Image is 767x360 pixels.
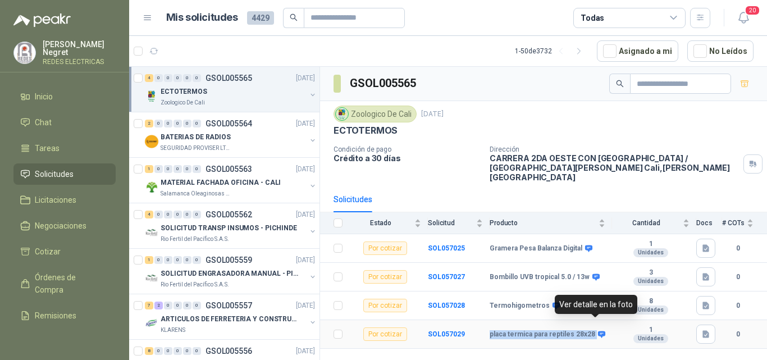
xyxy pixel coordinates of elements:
span: Remisiones [35,309,76,322]
p: [DATE] [296,73,315,84]
p: GSOL005557 [206,302,252,309]
p: GSOL005559 [206,256,252,264]
img: Company Logo [145,135,158,148]
th: Docs [696,212,722,234]
p: GSOL005564 [206,120,252,127]
th: Solicitud [428,212,490,234]
img: Company Logo [14,42,35,63]
p: SOLICITUD TRANSP INSUMOS - PICHINDE [161,223,297,234]
div: 0 [154,120,163,127]
div: Solicitudes [334,193,372,206]
p: GSOL005556 [206,347,252,355]
div: 0 [193,120,201,127]
p: SOLICITUD ENGRASADORA MANUAL - PICHINDE [161,268,300,279]
b: Bombillo UVB tropical 5.0 / 13w [490,273,590,282]
a: 2 0 0 0 0 0 GSOL005564[DATE] Company LogoBATERIAS DE RADIOSSEGURIDAD PROVISER LTDA [145,117,317,153]
div: 0 [193,165,201,173]
div: 4 [145,74,153,82]
img: Company Logo [145,180,158,194]
div: 8 [145,347,153,355]
div: 0 [183,120,191,127]
div: Unidades [633,306,668,315]
div: Por cotizar [363,327,407,341]
p: MATERIAL FACHADA OFICINA - CALI [161,177,281,188]
a: SOL057028 [428,302,465,309]
img: Company Logo [145,226,158,239]
p: [DATE] [296,255,315,266]
span: Inicio [35,90,53,103]
a: 4 0 0 0 0 0 GSOL005562[DATE] Company LogoSOLICITUD TRANSP INSUMOS - PICHINDERio Fertil del Pacífi... [145,208,317,244]
a: Inicio [13,86,116,107]
span: Licitaciones [35,194,76,206]
h3: GSOL005565 [350,75,418,92]
div: 0 [154,165,163,173]
div: 0 [164,165,172,173]
a: Remisiones [13,305,116,326]
p: Crédito a 30 días [334,153,481,163]
b: 8 [612,297,690,306]
div: Todas [581,12,604,24]
div: 0 [164,256,172,264]
a: 1 0 0 0 0 0 GSOL005563[DATE] Company LogoMATERIAL FACHADA OFICINA - CALISalamanca Oleaginosas SAS [145,162,317,198]
div: 0 [174,347,182,355]
p: [DATE] [296,300,315,311]
p: Salamanca Oleaginosas SAS [161,189,231,198]
span: Cotizar [35,245,61,258]
div: Unidades [633,334,668,343]
span: Negociaciones [35,220,86,232]
img: Company Logo [145,271,158,285]
a: 4 0 0 0 0 0 GSOL005565[DATE] Company LogoECTOTERMOSZoologico De Cali [145,71,317,107]
span: Estado [349,219,412,227]
div: 0 [164,74,172,82]
a: SOL057027 [428,273,465,281]
div: 0 [193,211,201,218]
span: Tareas [35,142,60,154]
b: 0 [722,329,754,340]
span: 20 [745,5,760,16]
p: ARTICULOS DE FERRETERIA Y CONSTRUCCION EN GENERAL [161,314,300,325]
div: 4 [145,211,153,218]
a: Órdenes de Compra [13,267,116,300]
span: # COTs [722,219,745,227]
a: Negociaciones [13,215,116,236]
span: Producto [490,219,596,227]
p: [PERSON_NAME] Negret [43,40,116,56]
p: Condición de pago [334,145,481,153]
div: 0 [154,74,163,82]
div: Por cotizar [363,299,407,312]
div: 0 [164,347,172,355]
a: Chat [13,112,116,133]
div: 1 [145,256,153,264]
button: No Leídos [687,40,754,62]
div: Por cotizar [363,241,407,255]
p: SEGURIDAD PROVISER LTDA [161,144,231,153]
h1: Mis solicitudes [166,10,238,26]
span: Solicitud [428,219,474,227]
div: 0 [183,211,191,218]
div: 0 [174,211,182,218]
b: Termohigometros [490,302,550,311]
b: placa termica para reptiles 28x28 [490,330,595,339]
div: 2 [154,302,163,309]
a: Solicitudes [13,163,116,185]
p: Rio Fertil del Pacífico S.A.S. [161,280,229,289]
b: 0 [722,272,754,282]
div: 0 [183,302,191,309]
div: 7 [145,302,153,309]
b: SOL057029 [428,330,465,338]
p: [DATE] [421,109,444,120]
div: 0 [193,347,201,355]
th: Estado [349,212,428,234]
div: 1 [145,165,153,173]
div: 0 [174,256,182,264]
p: [DATE] [296,209,315,220]
span: Chat [35,116,52,129]
p: REDES ELECTRICAS [43,58,116,65]
th: # COTs [722,212,767,234]
th: Cantidad [612,212,696,234]
p: [DATE] [296,119,315,129]
p: BATERIAS DE RADIOS [161,132,231,143]
span: Cantidad [612,219,681,227]
span: Solicitudes [35,168,74,180]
